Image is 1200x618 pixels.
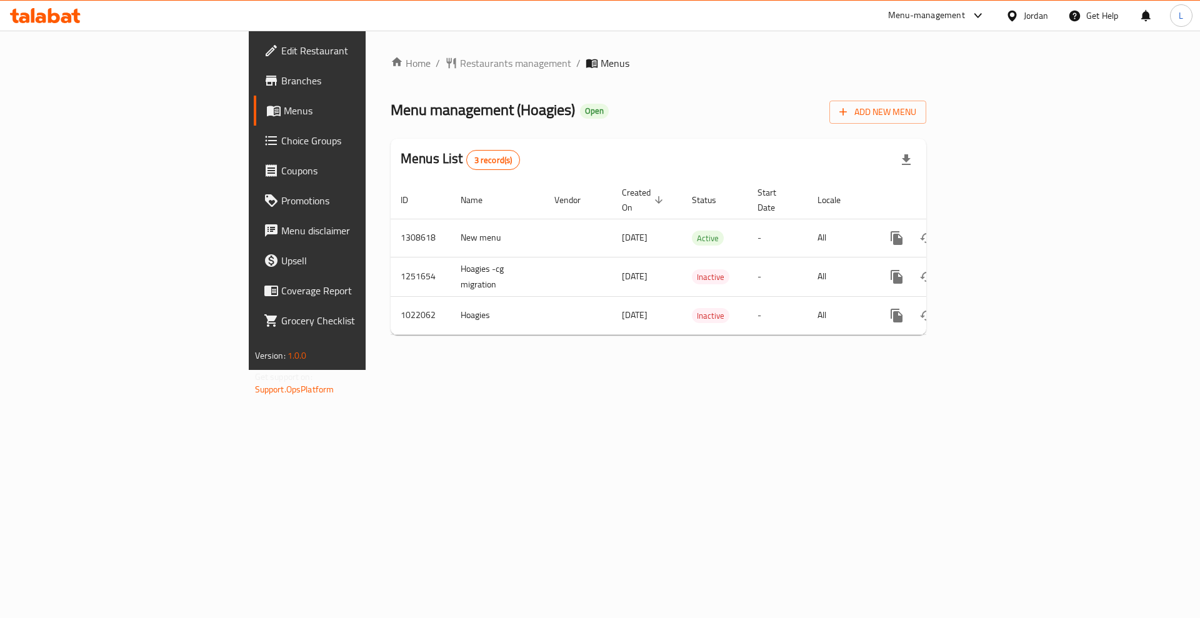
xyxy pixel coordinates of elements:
[281,193,439,208] span: Promotions
[692,309,729,323] span: Inactive
[401,149,520,170] h2: Menus List
[912,262,942,292] button: Change Status
[281,163,439,178] span: Coupons
[254,246,449,276] a: Upsell
[254,126,449,156] a: Choice Groups
[281,313,439,328] span: Grocery Checklist
[460,56,571,71] span: Restaurants management
[461,192,499,207] span: Name
[254,216,449,246] a: Menu disclaimer
[401,192,424,207] span: ID
[451,219,544,257] td: New menu
[281,133,439,148] span: Choice Groups
[807,296,872,334] td: All
[692,308,729,323] div: Inactive
[255,381,334,397] a: Support.OpsPlatform
[839,104,916,120] span: Add New Menu
[1179,9,1183,22] span: L
[451,296,544,334] td: Hoagies
[254,66,449,96] a: Branches
[882,223,912,253] button: more
[622,229,647,246] span: [DATE]
[580,104,609,119] div: Open
[601,56,629,71] span: Menus
[467,154,520,166] span: 3 record(s)
[882,262,912,292] button: more
[281,223,439,238] span: Menu disclaimer
[254,306,449,336] a: Grocery Checklist
[622,185,667,215] span: Created On
[254,36,449,66] a: Edit Restaurant
[284,103,439,118] span: Menus
[888,8,965,23] div: Menu-management
[391,56,926,71] nav: breadcrumb
[281,253,439,268] span: Upsell
[757,185,792,215] span: Start Date
[747,296,807,334] td: -
[882,301,912,331] button: more
[912,301,942,331] button: Change Status
[281,43,439,58] span: Edit Restaurant
[891,145,921,175] div: Export file
[576,56,581,71] li: /
[466,150,521,170] div: Total records count
[692,192,732,207] span: Status
[255,369,312,385] span: Get support on:
[445,56,571,71] a: Restaurants management
[254,156,449,186] a: Coupons
[281,283,439,298] span: Coverage Report
[692,231,724,246] span: Active
[391,96,575,124] span: Menu management ( Hoagies )
[281,73,439,88] span: Branches
[747,219,807,257] td: -
[254,186,449,216] a: Promotions
[747,257,807,296] td: -
[872,181,1012,219] th: Actions
[254,96,449,126] a: Menus
[254,276,449,306] a: Coverage Report
[622,307,647,323] span: [DATE]
[1024,9,1048,22] div: Jordan
[287,347,307,364] span: 1.0.0
[580,106,609,116] span: Open
[255,347,286,364] span: Version:
[807,257,872,296] td: All
[829,101,926,124] button: Add New Menu
[622,268,647,284] span: [DATE]
[391,181,1012,335] table: enhanced table
[692,270,729,284] span: Inactive
[817,192,857,207] span: Locale
[807,219,872,257] td: All
[451,257,544,296] td: Hoagies -cg migration
[554,192,597,207] span: Vendor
